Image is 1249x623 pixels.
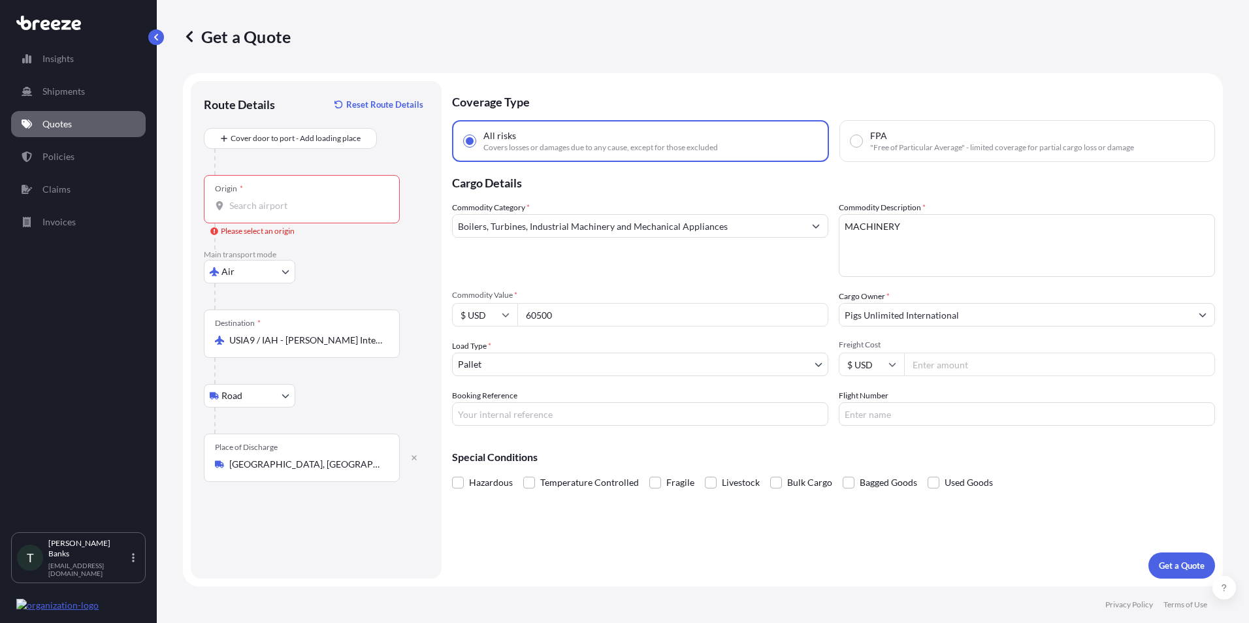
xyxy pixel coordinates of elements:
[221,265,235,278] span: Air
[328,94,429,115] button: Reset Route Details
[346,98,423,111] p: Reset Route Details
[229,458,383,471] input: Place of Discharge
[870,129,887,142] span: FPA
[904,353,1215,376] input: Enter amount
[787,473,832,492] span: Bulk Cargo
[870,142,1134,153] span: "Free of Particular Average" - limited coverage for partial cargo loss or damage
[215,442,278,453] div: Place of Discharge
[839,402,1215,426] input: Enter name
[11,176,146,202] a: Claims
[469,473,513,492] span: Hazardous
[839,389,888,402] label: Flight Number
[452,81,1215,120] p: Coverage Type
[27,551,34,564] span: T
[229,199,383,212] input: Origin
[204,260,295,283] button: Select transport
[1159,559,1205,572] p: Get a Quote
[860,473,917,492] span: Bagged Goods
[1191,303,1214,327] button: Show suggestions
[204,384,295,407] button: Select transport
[1163,599,1207,610] a: Terms of Use
[452,402,828,426] input: Your internal reference
[483,129,516,142] span: All risks
[839,340,1215,350] span: Freight Cost
[452,340,491,353] span: Load Type
[11,46,146,72] a: Insights
[452,389,517,402] label: Booking Reference
[48,538,129,559] p: [PERSON_NAME] Banks
[666,473,694,492] span: Fragile
[42,52,74,65] p: Insights
[452,353,828,376] button: Pallet
[229,334,383,347] input: Destination
[204,249,429,260] p: Main transport mode
[42,85,85,98] p: Shipments
[11,209,146,235] a: Invoices
[183,26,291,47] p: Get a Quote
[1105,599,1153,610] a: Privacy Policy
[42,150,74,163] p: Policies
[839,290,890,303] label: Cargo Owner
[945,473,993,492] span: Used Goods
[804,214,828,238] button: Show suggestions
[839,201,926,214] label: Commodity Description
[452,290,828,300] span: Commodity Value
[215,184,243,194] div: Origin
[540,473,639,492] span: Temperature Controlled
[11,78,146,104] a: Shipments
[11,144,146,170] a: Policies
[42,118,72,131] p: Quotes
[16,599,99,612] img: organization-logo
[204,128,377,149] button: Cover door to port - Add loading place
[851,135,862,147] input: FPA"Free of Particular Average" - limited coverage for partial cargo loss or damage
[722,473,760,492] span: Livestock
[1148,552,1215,579] button: Get a Quote
[458,358,481,371] span: Pallet
[42,183,71,196] p: Claims
[453,214,804,238] input: Select a commodity type
[210,225,295,238] div: Please select an origin
[11,111,146,137] a: Quotes
[839,303,1191,327] input: Full name
[215,318,261,328] div: Destination
[42,216,76,229] p: Invoices
[452,162,1215,201] p: Cargo Details
[452,201,530,214] label: Commodity Category
[452,452,1215,462] p: Special Conditions
[231,132,361,145] span: Cover door to port - Add loading place
[221,389,242,402] span: Road
[204,97,275,112] p: Route Details
[483,142,718,153] span: Covers losses or damages due to any cause, except for those excluded
[48,562,129,577] p: [EMAIL_ADDRESS][DOMAIN_NAME]
[464,135,476,147] input: All risksCovers losses or damages due to any cause, except for those excluded
[517,303,828,327] input: Type amount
